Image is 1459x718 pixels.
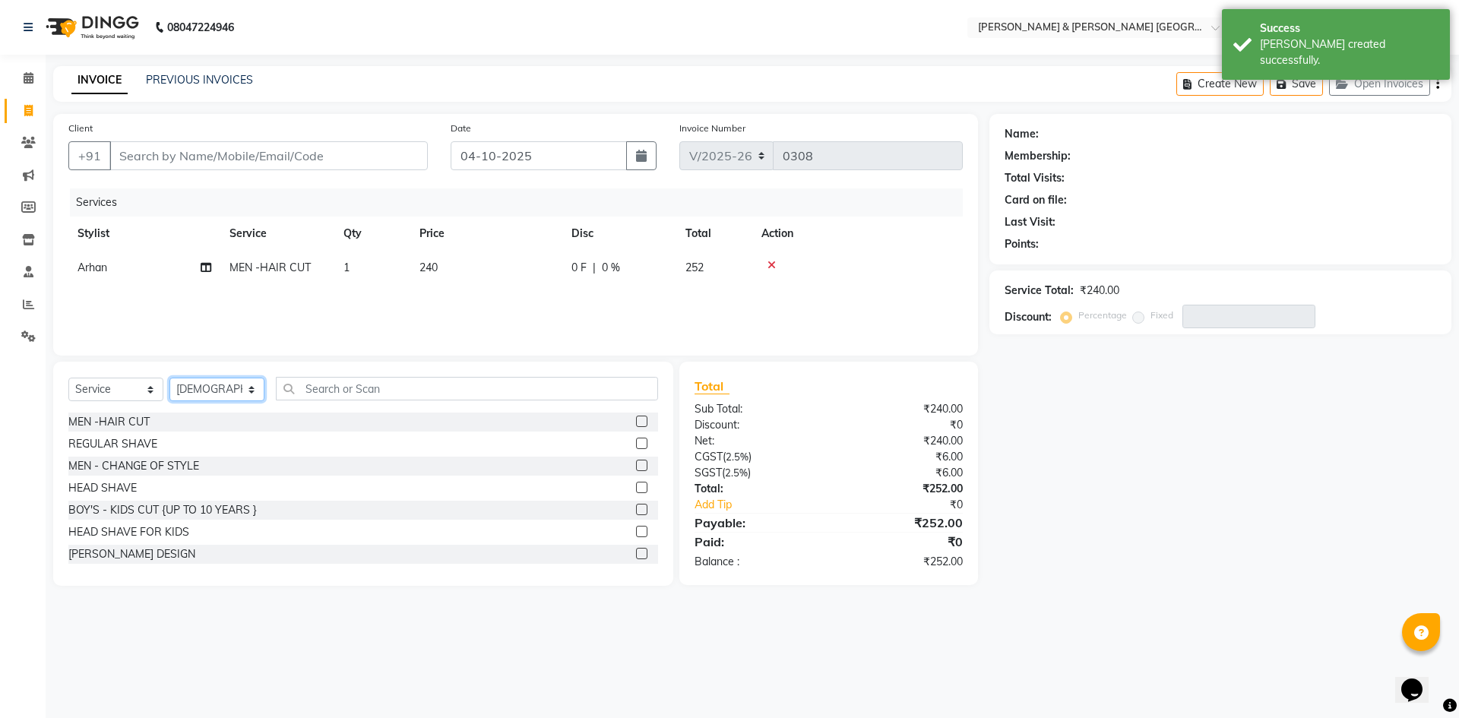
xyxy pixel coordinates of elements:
span: 252 [685,261,704,274]
th: Total [676,217,752,251]
button: +91 [68,141,111,170]
a: INVOICE [71,67,128,94]
div: ₹240.00 [1080,283,1119,299]
iframe: chat widget [1395,657,1444,703]
div: Services [70,188,974,217]
div: Service Total: [1005,283,1074,299]
div: ₹0 [828,533,973,551]
div: Membership: [1005,148,1071,164]
div: Success [1260,21,1438,36]
span: 0 % [602,260,620,276]
span: Total [695,378,729,394]
b: 08047224946 [167,6,234,49]
span: 2.5% [726,451,748,463]
th: Disc [562,217,676,251]
div: Paid: [683,533,828,551]
input: Search or Scan [276,377,658,400]
span: 2.5% [725,467,748,479]
div: MEN -HAIR CUT [68,414,150,430]
div: Bill created successfully. [1260,36,1438,68]
div: HEAD SHAVE [68,480,137,496]
span: MEN -HAIR CUT [229,261,311,274]
div: Discount: [683,417,828,433]
button: Create New [1176,72,1264,96]
div: Card on file: [1005,192,1067,208]
div: ₹252.00 [828,481,973,497]
span: Arhan [78,261,107,274]
div: ₹240.00 [828,433,973,449]
img: logo [39,6,143,49]
div: Sub Total: [683,401,828,417]
label: Invoice Number [679,122,745,135]
div: Last Visit: [1005,214,1055,230]
button: Open Invoices [1329,72,1430,96]
div: Name: [1005,126,1039,142]
div: ₹0 [853,497,973,513]
label: Fixed [1150,308,1173,322]
label: Percentage [1078,308,1127,322]
div: REGULAR SHAVE [68,436,157,452]
span: 1 [343,261,350,274]
div: ( ) [683,449,828,465]
div: HEAD SHAVE FOR KIDS [68,524,189,540]
th: Qty [334,217,410,251]
a: Add Tip [683,497,853,513]
span: | [593,260,596,276]
th: Stylist [68,217,220,251]
input: Search by Name/Mobile/Email/Code [109,141,428,170]
div: Net: [683,433,828,449]
div: ₹240.00 [828,401,973,417]
th: Service [220,217,334,251]
th: Price [410,217,562,251]
div: [PERSON_NAME] DESIGN [68,546,195,562]
span: CGST [695,450,723,463]
div: ₹0 [828,417,973,433]
div: Total Visits: [1005,170,1065,186]
div: ( ) [683,465,828,481]
div: MEN - CHANGE OF STYLE [68,458,199,474]
label: Date [451,122,471,135]
button: Save [1270,72,1323,96]
th: Action [752,217,963,251]
div: ₹6.00 [828,449,973,465]
span: SGST [695,466,722,479]
div: ₹6.00 [828,465,973,481]
span: 0 F [571,260,587,276]
div: Discount: [1005,309,1052,325]
span: 240 [419,261,438,274]
div: ₹252.00 [828,514,973,532]
div: Payable: [683,514,828,532]
div: Points: [1005,236,1039,252]
div: Balance : [683,554,828,570]
div: BOY'S - KIDS CUT {UP TO 10 YEARS } [68,502,257,518]
a: PREVIOUS INVOICES [146,73,253,87]
label: Client [68,122,93,135]
div: Total: [683,481,828,497]
div: ₹252.00 [828,554,973,570]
